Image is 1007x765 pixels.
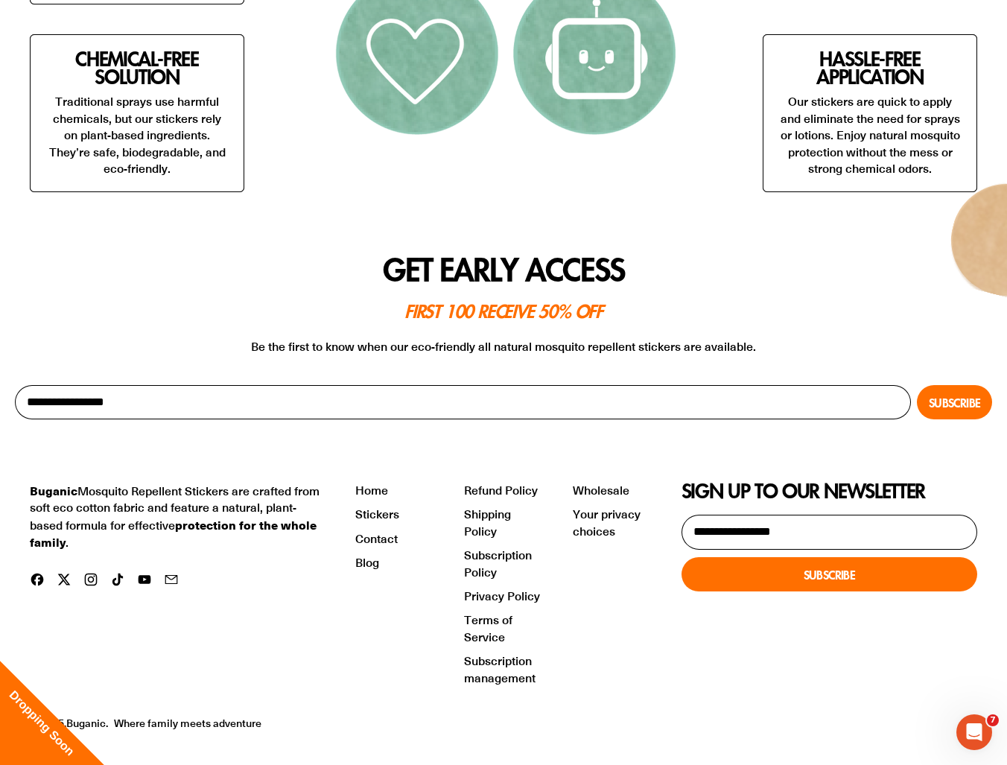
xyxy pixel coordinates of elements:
strong: First 100 receive 50% off [404,298,603,323]
a: Stickers [355,506,399,521]
strong: protection for the whole family [30,515,317,550]
a: Contact [355,530,398,546]
h2: Chemical-Free Solution [45,50,229,86]
a: Terms of Service [464,612,512,644]
div: Traditional sprays use harmful chemicals, but our stickers rely on plant-based ingredients. They’... [45,93,229,177]
span: Dropping Soon [7,688,77,758]
button: Subscribe [917,385,992,419]
h2: Get Early Access [15,255,992,283]
p: © 2025, . [30,716,261,731]
a: Where family meets adventure [114,715,261,730]
h2: Sign up to our newsletter [682,482,977,500]
div: Our stickers are quick to apply and eliminate the need for sprays or lotions. Enjoy natural mosqu... [778,93,962,177]
span: 7 [987,714,999,726]
p: Be the first to know when our eco-friendly all natural mosquito repellent stickers are available. [15,338,992,355]
a: Home [355,482,388,498]
a: Privacy Policy [464,588,540,603]
a: Blog [355,554,379,570]
div: Mosquito Repellent Stickers are crafted from soft eco cotton fabric and feature a natural, plant-... [30,482,325,551]
a: Your privacy choices [573,506,641,538]
button: Subscribe [682,557,977,591]
strong: Buganic [30,481,77,499]
h2: Hassle-Free Application [778,50,962,86]
a: Subscription management [464,653,536,685]
a: Shipping Policy [464,506,511,538]
a: Wholesale [573,482,629,498]
a: Refund Policy [464,482,538,498]
iframe: Intercom live chat [956,714,992,750]
a: Subscription Policy [464,547,532,579]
